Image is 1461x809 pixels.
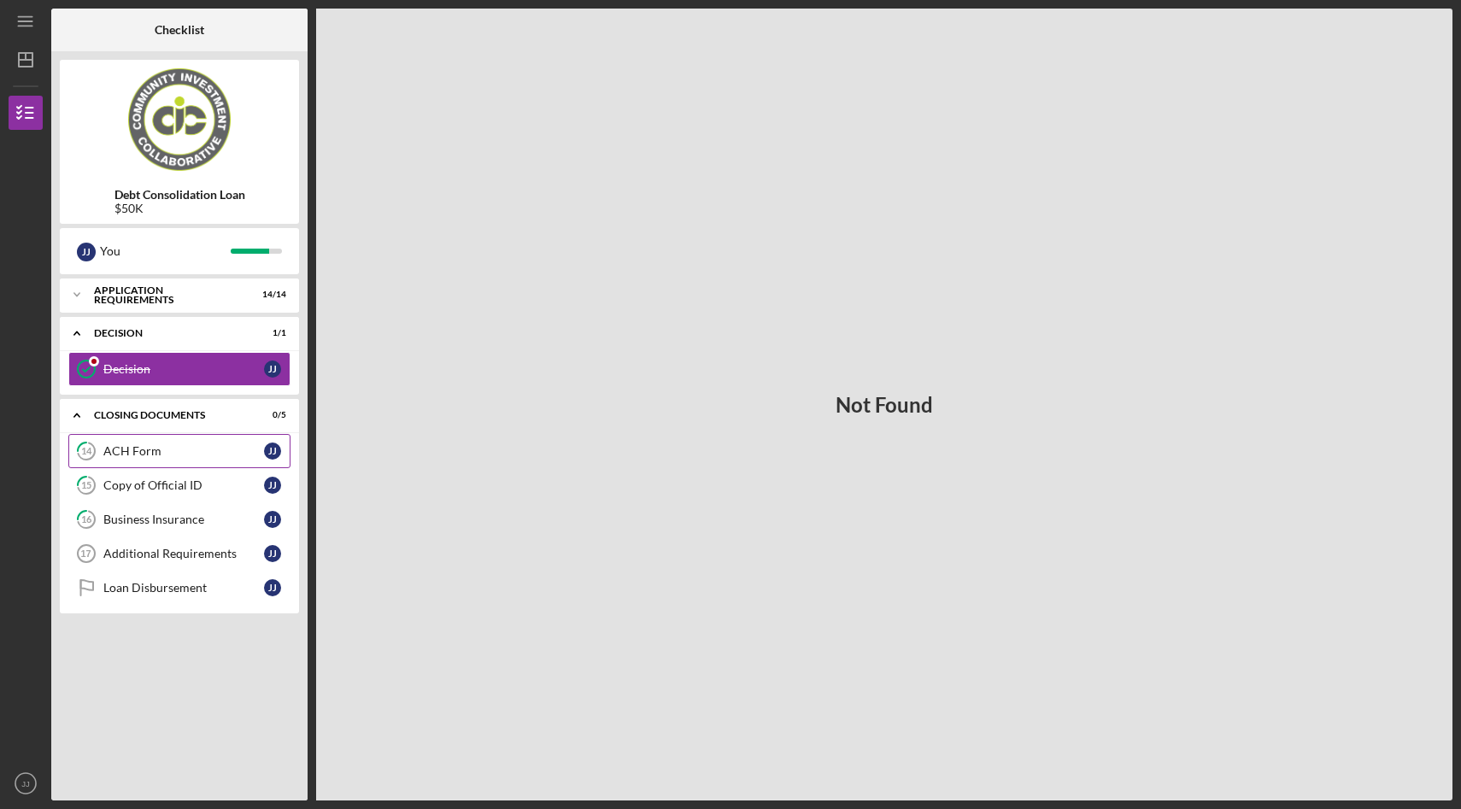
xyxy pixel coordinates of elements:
[103,547,264,560] div: Additional Requirements
[68,502,290,536] a: 16Business InsuranceJJ
[836,393,933,417] h3: Not Found
[103,444,264,458] div: ACH Form
[255,328,286,338] div: 1 / 1
[255,290,286,300] div: 14 / 14
[264,545,281,562] div: J J
[255,410,286,420] div: 0 / 5
[68,536,290,571] a: 17Additional RequirementsJJ
[103,581,264,595] div: Loan Disbursement
[68,571,290,605] a: Loan DisbursementJJ
[94,410,243,420] div: Closing Documents
[77,243,96,261] div: J J
[100,237,231,266] div: You
[81,480,91,491] tspan: 15
[81,446,92,457] tspan: 14
[264,511,281,528] div: J J
[114,188,245,202] b: Debt Consolidation Loan
[94,328,243,338] div: Decision
[21,779,30,788] text: JJ
[80,548,91,559] tspan: 17
[81,514,92,525] tspan: 16
[68,352,290,386] a: DecisionJJ
[114,202,245,215] div: $50K
[9,766,43,800] button: JJ
[103,478,264,492] div: Copy of Official ID
[68,468,290,502] a: 15Copy of Official IDJJ
[94,285,243,305] div: Application Requirements
[68,434,290,468] a: 14ACH FormJJ
[60,68,299,171] img: Product logo
[155,23,204,37] b: Checklist
[264,579,281,596] div: J J
[103,513,264,526] div: Business Insurance
[264,443,281,460] div: J J
[264,361,281,378] div: J J
[103,362,264,376] div: Decision
[264,477,281,494] div: J J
